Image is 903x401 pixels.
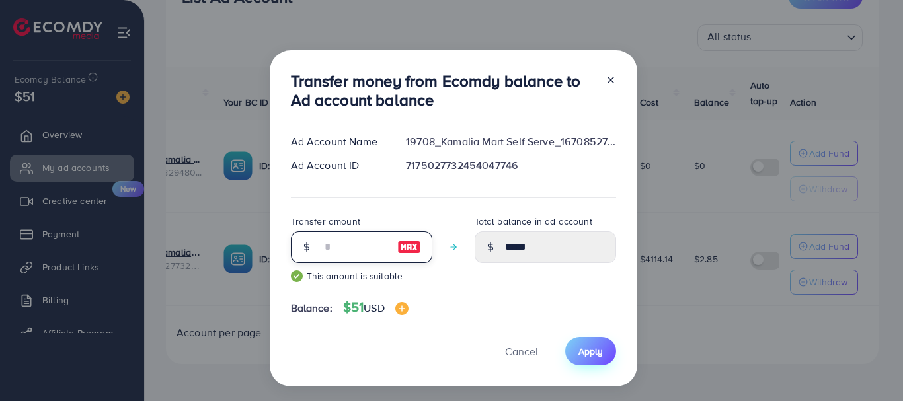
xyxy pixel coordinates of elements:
[489,337,555,365] button: Cancel
[343,299,409,316] h4: $51
[578,345,603,358] span: Apply
[847,342,893,391] iframe: Chat
[397,239,421,255] img: image
[565,337,616,365] button: Apply
[475,215,592,228] label: Total balance in ad account
[291,270,432,283] small: This amount is suitable
[395,302,409,315] img: image
[291,270,303,282] img: guide
[291,301,333,316] span: Balance:
[395,158,626,173] div: 7175027732454047746
[395,134,626,149] div: 19708_Kamalia Mart Self Serve_1670852741271
[505,344,538,359] span: Cancel
[364,301,384,315] span: USD
[280,158,396,173] div: Ad Account ID
[280,134,396,149] div: Ad Account Name
[291,215,360,228] label: Transfer amount
[291,71,595,110] h3: Transfer money from Ecomdy balance to Ad account balance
